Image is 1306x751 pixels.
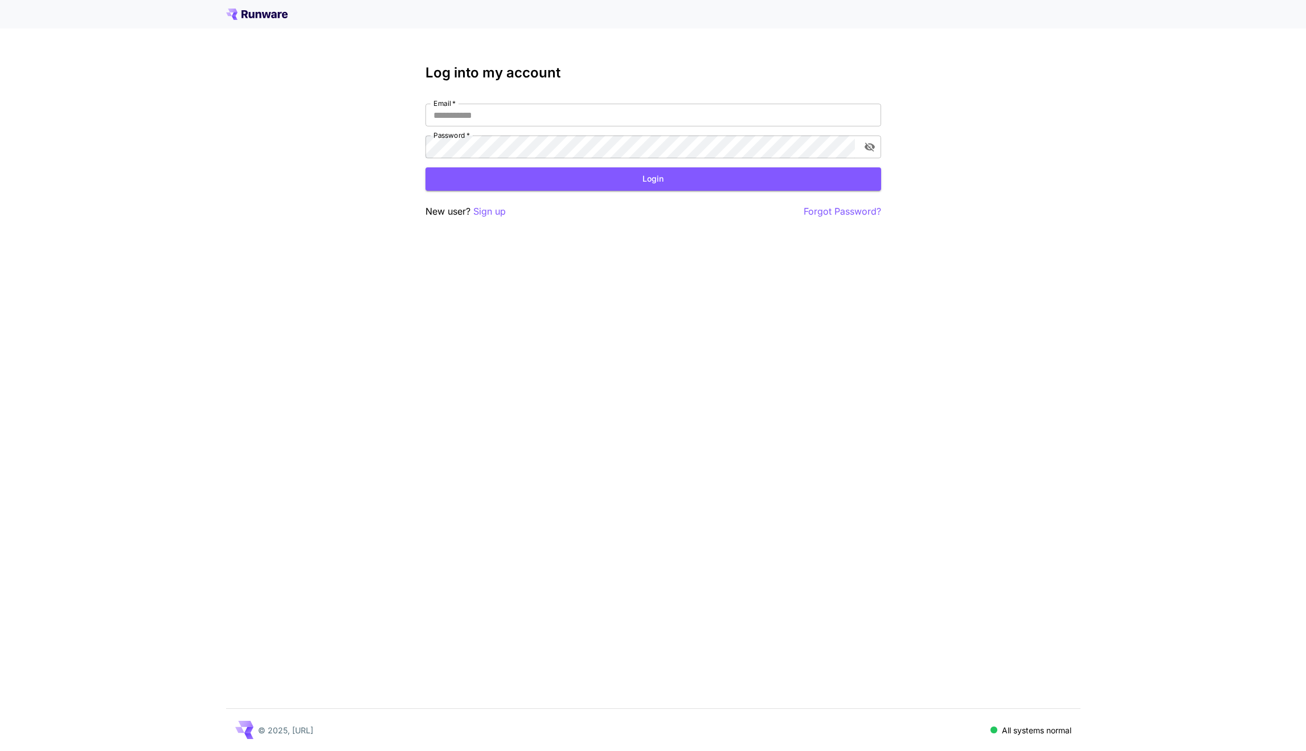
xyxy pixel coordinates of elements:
p: © 2025, [URL] [258,724,313,736]
p: All systems normal [1002,724,1071,736]
h3: Log into my account [425,65,881,81]
button: Login [425,167,881,191]
button: toggle password visibility [859,137,880,157]
button: Forgot Password? [804,204,881,219]
label: Email [433,99,456,108]
button: Sign up [473,204,506,219]
p: New user? [425,204,506,219]
label: Password [433,130,470,140]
